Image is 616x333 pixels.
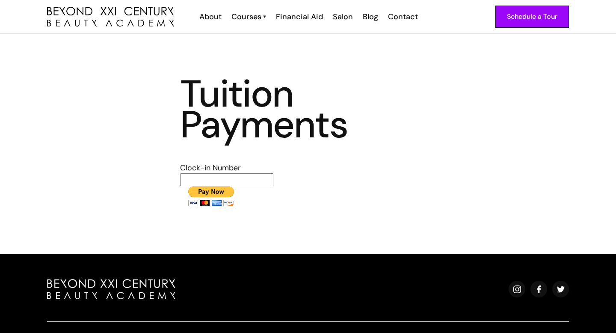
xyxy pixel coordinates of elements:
a: home [47,7,174,27]
a: Financial Aid [270,11,327,22]
div: Blog [363,11,378,22]
td: Clock-in Number [180,162,273,173]
input: PayPal - The safer, easier way to pay online! [180,186,242,206]
div: Schedule a Tour [507,11,557,22]
h3: Tuition Payments [180,78,436,140]
img: beyond beauty logo [47,279,175,299]
img: beyond 21st century beauty academy logo [47,7,174,27]
div: Contact [388,11,418,22]
a: Blog [357,11,382,22]
div: Courses [231,11,261,22]
a: About [194,11,226,22]
a: Contact [382,11,422,22]
div: Financial Aid [276,11,323,22]
div: Salon [333,11,353,22]
div: About [199,11,222,22]
a: Schedule a Tour [495,6,569,28]
a: Courses [231,11,266,22]
a: Salon [327,11,357,22]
